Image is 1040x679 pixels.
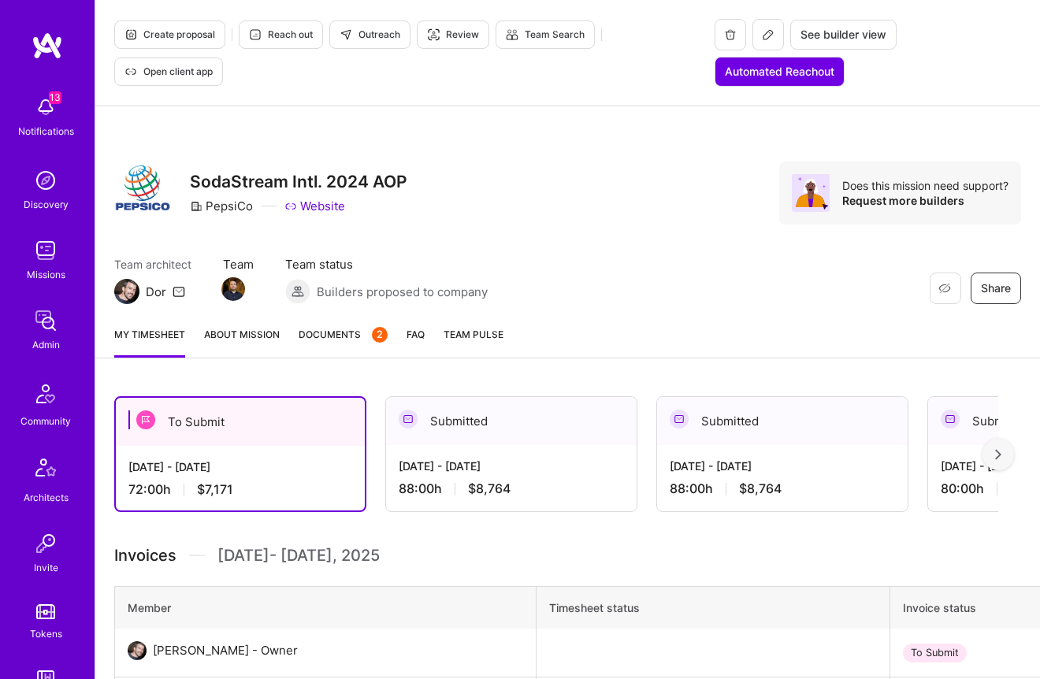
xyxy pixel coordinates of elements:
img: User Avatar [128,641,147,660]
div: Admin [32,336,60,353]
img: Team Member Avatar [221,277,245,301]
span: Outreach [340,28,400,42]
a: Documents2 [299,326,388,358]
a: About Mission [204,326,280,358]
img: Architects [27,451,65,489]
div: Tokens [30,625,62,642]
span: $8,764 [468,480,511,497]
button: See builder view [790,20,897,50]
div: [DATE] - [DATE] [399,458,624,474]
div: Invite [34,559,58,576]
span: $8,764 [739,480,782,497]
div: Architects [24,489,69,506]
img: right [995,449,1001,460]
div: PepsiCo [190,198,253,214]
span: Reach out [249,28,313,42]
span: Team status [285,256,488,273]
i: icon Targeter [427,28,440,41]
button: Automated Reachout [715,57,845,87]
span: $7,171 [197,481,233,498]
div: Notifications [18,123,74,139]
div: To Submit [116,398,365,446]
span: Create proposal [124,28,215,42]
img: Avatar [792,174,830,212]
img: Invite [30,528,61,559]
i: icon Mail [173,285,185,298]
div: Request more builders [842,193,1008,208]
img: Divider [189,544,205,567]
span: Team Pulse [444,328,503,340]
div: [PERSON_NAME] - Owner [153,641,298,660]
img: Community [27,375,65,413]
div: 88:00 h [399,480,624,497]
button: Team Search [496,20,595,49]
span: Team Search [506,28,585,42]
div: Missions [27,266,65,283]
span: Open client app [124,65,213,79]
div: [DATE] - [DATE] [128,458,352,475]
div: Community [20,413,71,429]
img: discovery [30,165,61,196]
i: icon Proposal [124,28,137,41]
span: Automated Reachout [725,64,834,80]
img: Company Logo [114,161,171,218]
span: Team [223,256,254,273]
div: Submitted [657,397,908,445]
button: Share [971,273,1021,304]
img: Submitted [399,410,418,429]
button: Outreach [329,20,410,49]
i: icon EyeClosed [938,282,951,295]
img: tokens [36,604,55,619]
div: 88:00 h [670,480,895,497]
img: bell [30,91,61,123]
h3: SodaStream Intl. 2024 AOP [190,172,407,191]
img: Submitted [941,410,960,429]
button: Open client app [114,58,223,86]
button: Review [417,20,489,49]
div: 72:00 h [128,481,352,498]
a: Team Pulse [444,326,503,358]
th: Timesheet status [537,587,890,629]
th: Member [115,587,537,629]
span: Review [427,28,479,42]
img: Submitted [670,410,689,429]
a: My timesheet [114,326,185,358]
div: [DATE] - [DATE] [670,458,895,474]
div: Discovery [24,196,69,213]
span: Documents [299,326,388,343]
img: teamwork [30,235,61,266]
div: Dor [146,284,166,300]
a: FAQ [407,326,425,358]
button: Create proposal [114,20,225,49]
img: logo [32,32,63,60]
i: icon CompanyGray [190,200,202,213]
span: Share [981,280,1011,296]
img: admin teamwork [30,305,61,336]
div: Does this mission need support? [842,178,1008,193]
div: 2 [372,327,388,343]
a: Team Member Avatar [223,276,243,302]
button: Reach out [239,20,323,49]
span: 13 [49,91,61,104]
img: Builders proposed to company [285,279,310,304]
span: Invoices [114,544,176,567]
span: See builder view [800,27,886,43]
img: To Submit [136,410,155,429]
span: [DATE] - [DATE] , 2025 [217,544,380,567]
span: Builders proposed to company [317,284,488,300]
span: Team architect [114,256,191,273]
a: Website [284,198,345,214]
div: Submitted [386,397,637,445]
div: To Submit [903,644,967,662]
img: Team Architect [114,279,139,304]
